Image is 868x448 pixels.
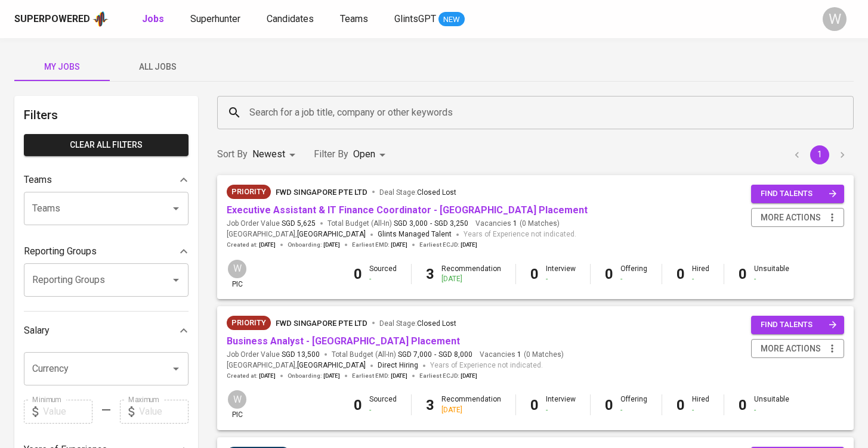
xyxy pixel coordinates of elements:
[252,144,299,166] div: Newest
[288,372,340,380] span: Onboarding :
[21,60,103,74] span: My Jobs
[515,350,521,360] span: 1
[417,188,456,197] span: Closed Lost
[378,361,418,369] span: Direct Hiring
[142,12,166,27] a: Jobs
[434,219,468,229] span: SGD 3,250
[546,394,576,415] div: Interview
[751,339,844,359] button: more actions
[394,13,436,24] span: GlintsGPT
[92,10,109,28] img: app logo
[168,272,184,288] button: Open
[276,319,367,328] span: FWD Singapore Pte Ltd
[426,397,434,413] b: 3
[297,229,366,241] span: [GEOGRAPHIC_DATA]
[14,10,109,28] a: Superpoweredapp logo
[823,7,847,31] div: W
[810,145,829,164] button: page 1
[227,204,588,216] a: Executive Assistant & IT Finance Coordinator - [GEOGRAPHIC_DATA] Placement
[461,241,477,249] span: [DATE]
[24,319,189,343] div: Salary
[480,350,564,360] span: Vacancies ( 0 Matches )
[276,188,367,197] span: FWD Singapore Pte Ltd
[546,264,576,284] div: Interview
[754,394,789,415] div: Unsuitable
[332,350,472,360] span: Total Budget (All-In)
[353,144,390,166] div: Open
[438,14,465,26] span: NEW
[751,185,844,203] button: find talents
[353,148,375,160] span: Open
[24,323,50,338] p: Salary
[546,274,576,284] div: -
[139,400,189,424] input: Value
[761,187,837,201] span: find talents
[391,372,407,380] span: [DATE]
[227,259,248,279] div: W
[282,219,316,229] span: SGD 5,625
[227,185,271,199] div: New Job received from Demand Team
[33,138,179,153] span: Clear All filters
[369,394,397,415] div: Sourced
[354,266,362,282] b: 0
[168,200,184,217] button: Open
[190,13,240,24] span: Superhunter
[340,13,368,24] span: Teams
[394,219,428,229] span: SGD 3,000
[461,372,477,380] span: [DATE]
[217,147,248,161] p: Sort By
[620,264,647,284] div: Offering
[379,319,456,328] span: Deal Stage :
[511,219,517,229] span: 1
[620,405,647,415] div: -
[475,219,560,229] span: Vacancies ( 0 Matches )
[227,229,366,241] span: [GEOGRAPHIC_DATA] ,
[190,12,243,27] a: Superhunter
[692,394,709,415] div: Hired
[227,317,271,329] span: Priority
[620,274,647,284] div: -
[354,397,362,413] b: 0
[24,244,97,259] p: Reporting Groups
[605,266,613,282] b: 0
[441,405,501,415] div: [DATE]
[751,316,844,334] button: find talents
[227,219,316,229] span: Job Order Value
[761,318,837,332] span: find talents
[252,147,285,161] p: Newest
[168,360,184,377] button: Open
[530,266,539,282] b: 0
[14,13,90,26] div: Superpowered
[227,316,271,330] div: New Job received from Demand Team
[677,397,685,413] b: 0
[288,241,340,249] span: Onboarding :
[227,241,276,249] span: Created at :
[761,341,821,356] span: more actions
[142,13,164,24] b: Jobs
[394,12,465,27] a: GlintsGPT NEW
[441,274,501,284] div: [DATE]
[739,397,747,413] b: 0
[323,241,340,249] span: [DATE]
[259,372,276,380] span: [DATE]
[692,274,709,284] div: -
[267,12,316,27] a: Candidates
[282,350,320,360] span: SGD 13,500
[43,400,92,424] input: Value
[323,372,340,380] span: [DATE]
[761,210,821,225] span: more actions
[352,372,407,380] span: Earliest EMD :
[227,350,320,360] span: Job Order Value
[419,241,477,249] span: Earliest ECJD :
[259,241,276,249] span: [DATE]
[441,264,501,284] div: Recommendation
[227,335,460,347] a: Business Analyst - [GEOGRAPHIC_DATA] Placement
[739,266,747,282] b: 0
[24,239,189,263] div: Reporting Groups
[692,264,709,284] div: Hired
[227,389,248,420] div: pic
[24,105,189,125] h6: Filters
[398,350,432,360] span: SGD 7,000
[227,259,248,290] div: pic
[692,405,709,415] div: -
